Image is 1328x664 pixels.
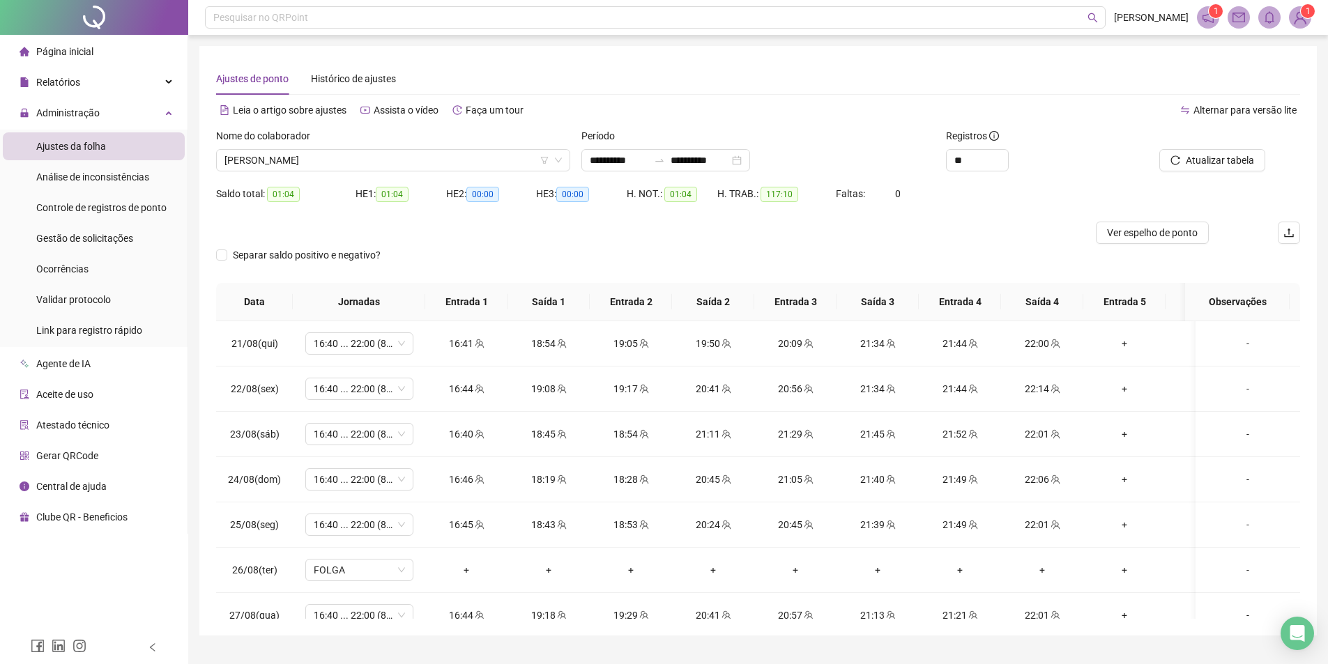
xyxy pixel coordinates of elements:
span: team [720,474,731,484]
span: reload [1170,155,1180,165]
div: 21:05 [765,472,825,487]
span: team [556,474,567,484]
span: 27/08(qua) [229,610,280,621]
div: 18:54 [519,336,579,351]
span: 22/08(sex) [231,383,279,394]
div: 22:01 [1012,608,1072,623]
div: 20:41 [683,381,743,396]
span: left [148,642,158,652]
span: [PERSON_NAME] [1114,10,1189,25]
span: linkedin [52,639,66,653]
span: team [720,429,731,439]
th: Saída 2 [672,283,754,321]
div: 21:44 [930,381,990,396]
span: Página inicial [36,46,93,57]
span: team [638,610,649,620]
span: team [885,520,896,530]
div: 18:19 [519,472,579,487]
div: - [1207,517,1289,532]
span: notification [1202,11,1214,24]
span: team [638,474,649,484]
div: Saldo total: [216,186,356,202]
span: qrcode [20,451,29,461]
div: + [1177,336,1237,351]
span: team [967,474,978,484]
div: + [1177,426,1237,442]
label: Nome do colaborador [216,128,319,144]
span: search [1087,13,1098,23]
th: Entrada 5 [1083,283,1166,321]
span: team [720,339,731,348]
span: Validar protocolo [36,294,111,305]
div: 22:00 [1012,336,1072,351]
span: Atualizar tabela [1186,153,1254,168]
div: 19:08 [519,381,579,396]
span: Ajustes de ponto [216,73,289,84]
span: info-circle [989,131,999,141]
div: + [1177,517,1237,532]
div: 20:45 [765,517,825,532]
div: 21:45 [848,426,908,442]
div: 21:44 [930,336,990,351]
div: 21:34 [848,336,908,351]
span: Controle de registros de ponto [36,202,167,213]
div: 22:14 [1012,381,1072,396]
span: team [885,384,896,394]
span: 117:10 [761,187,798,202]
span: 16:40 ... 22:00 (8 HORAS) [314,424,405,445]
span: team [638,429,649,439]
span: Histórico de ajustes [311,73,396,84]
span: Gerar QRCode [36,450,98,461]
span: Observações [1196,294,1279,309]
span: 0 [895,188,901,199]
div: + [436,562,496,578]
span: Agente de IA [36,358,91,369]
span: team [802,339,814,348]
span: team [720,610,731,620]
div: 18:54 [601,426,661,442]
span: 21/08(qui) [231,338,278,349]
div: + [848,562,908,578]
span: 25/08(seg) [230,519,279,530]
div: 16:46 [436,472,496,487]
span: team [1049,474,1060,484]
div: 21:40 [848,472,908,487]
th: Observações [1185,283,1290,321]
div: H. NOT.: [627,186,717,202]
div: 16:41 [436,336,496,351]
div: 22:01 [1012,426,1072,442]
span: team [885,474,896,484]
span: info-circle [20,481,29,491]
span: youtube [360,105,370,115]
span: team [556,520,567,530]
span: Relatórios [36,77,80,88]
span: team [638,339,649,348]
span: team [473,339,484,348]
span: home [20,47,29,56]
div: - [1207,426,1289,442]
span: filter [540,156,549,164]
div: + [601,562,661,578]
span: team [556,384,567,394]
span: 23/08(sáb) [230,428,280,440]
div: 21:11 [683,426,743,442]
span: team [967,610,978,620]
div: 20:45 [683,472,743,487]
span: mail [1232,11,1245,24]
label: Período [581,128,624,144]
th: Saída 4 [1001,283,1083,321]
div: 21:39 [848,517,908,532]
span: Registros [946,128,999,144]
span: team [720,384,731,394]
span: history [452,105,462,115]
th: Saída 3 [837,283,919,321]
div: 21:21 [930,608,990,623]
div: - [1207,472,1289,487]
div: 16:44 [436,608,496,623]
span: team [802,610,814,620]
span: Ocorrências [36,263,89,275]
span: upload [1283,227,1295,238]
span: 24/08(dom) [228,474,281,485]
span: ALLAN MORENO DE OLIVEIRA [224,150,562,171]
div: 18:45 [519,426,579,442]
